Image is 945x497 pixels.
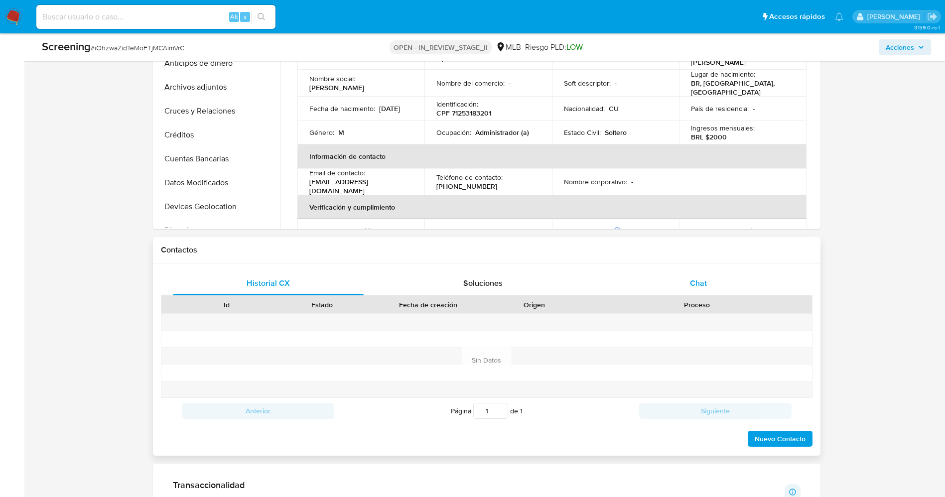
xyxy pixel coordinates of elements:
span: Soluciones [463,277,503,289]
p: [PHONE_NUMBER] [436,182,497,191]
a: Salir [927,11,938,22]
button: Datos Modificados [155,171,280,195]
p: - [631,177,633,186]
p: Soft descriptor : [564,79,611,88]
p: Administrador (a) [475,128,529,137]
p: Tipo entidad : [436,53,476,62]
span: Chat [690,277,707,289]
p: No [626,227,635,236]
p: [DATE] [379,104,400,113]
div: Origen [493,300,575,310]
button: Créditos [155,123,280,147]
p: PEP confirmado : [564,227,622,236]
p: BRL $2000 [691,132,727,141]
span: LOW [566,41,583,53]
p: - [490,227,492,236]
span: s [244,12,247,21]
button: Direcciones [155,219,280,243]
p: Ocupación : [436,128,471,137]
p: Nombre del comercio : [436,79,505,88]
input: Buscar usuario o caso... [36,10,275,23]
b: Screening [42,38,91,54]
p: Soltero [605,128,627,137]
button: search-icon [251,10,271,24]
p: Sitio : [564,53,578,62]
a: Notificaciones [835,12,843,21]
p: Nombre social : [309,74,355,83]
p: Fecha de nacimiento : [309,104,375,113]
div: Estado [281,300,363,310]
p: - [753,104,755,113]
p: Nombre corporativo : [564,177,627,186]
p: Identificación : [436,100,478,109]
p: Lugar de nacimiento : [691,70,755,79]
p: [PERSON_NAME] [691,58,746,67]
span: Acciones [886,39,914,55]
span: 3.159.0-rc-1 [914,23,940,31]
button: Anticipos de dinero [155,51,280,75]
div: MLB [496,42,521,53]
p: Sujeto obligado : [436,227,486,236]
p: - [509,79,511,88]
p: Nacionalidad : [564,104,605,113]
button: Anterior [182,403,334,419]
span: Nuevo Contacto [755,432,806,446]
p: Email de contacto : [309,168,365,177]
p: Persona [480,53,507,62]
p: - [776,227,778,236]
p: OPEN - IN_REVIEW_STAGE_II [390,40,492,54]
span: Alt [230,12,238,21]
span: Historial CX [247,277,290,289]
button: Cruces y Relaciones [155,99,280,123]
p: - [615,79,617,88]
span: Accesos rápidos [769,11,825,22]
span: # iOhzwaZidTeMoFTjMCAimVrC [91,43,184,53]
span: Riesgo PLD: [525,42,583,53]
h1: Contactos [161,245,812,255]
p: Tipo de Confirmación PEP : [691,227,772,236]
th: Información de contacto [297,144,807,168]
button: Cuentas Bancarias [155,147,280,171]
p: País de residencia : [691,104,749,113]
p: 1298083560 [356,53,396,62]
button: Nuevo Contacto [748,431,812,447]
p: verified [355,227,378,236]
div: Id [186,300,268,310]
button: Acciones [879,39,931,55]
th: Verificación y cumplimiento [297,195,807,219]
span: Página de [451,403,523,419]
p: CPF 71253183201 [436,109,491,118]
div: Proceso [589,300,805,310]
button: Archivos adjuntos [155,75,280,99]
button: Siguiente [639,403,792,419]
p: Teléfono de contacto : [436,173,503,182]
p: Ingresos mensuales : [691,124,755,132]
p: MLB [582,53,596,62]
p: M [338,128,344,137]
p: BR, [GEOGRAPHIC_DATA], [GEOGRAPHIC_DATA] [691,79,791,97]
button: Devices Geolocation [155,195,280,219]
p: jesica.barrios@mercadolibre.com [867,12,924,21]
p: [PERSON_NAME] [309,83,364,92]
p: [EMAIL_ADDRESS][DOMAIN_NAME] [309,177,409,195]
p: Estado Civil : [564,128,601,137]
p: ID de usuario : [309,53,352,62]
p: CU [609,104,619,113]
p: Género : [309,128,334,137]
div: Fecha de creación [377,300,479,310]
p: Nivel de KYC : [309,227,351,236]
span: 1 [520,406,523,416]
